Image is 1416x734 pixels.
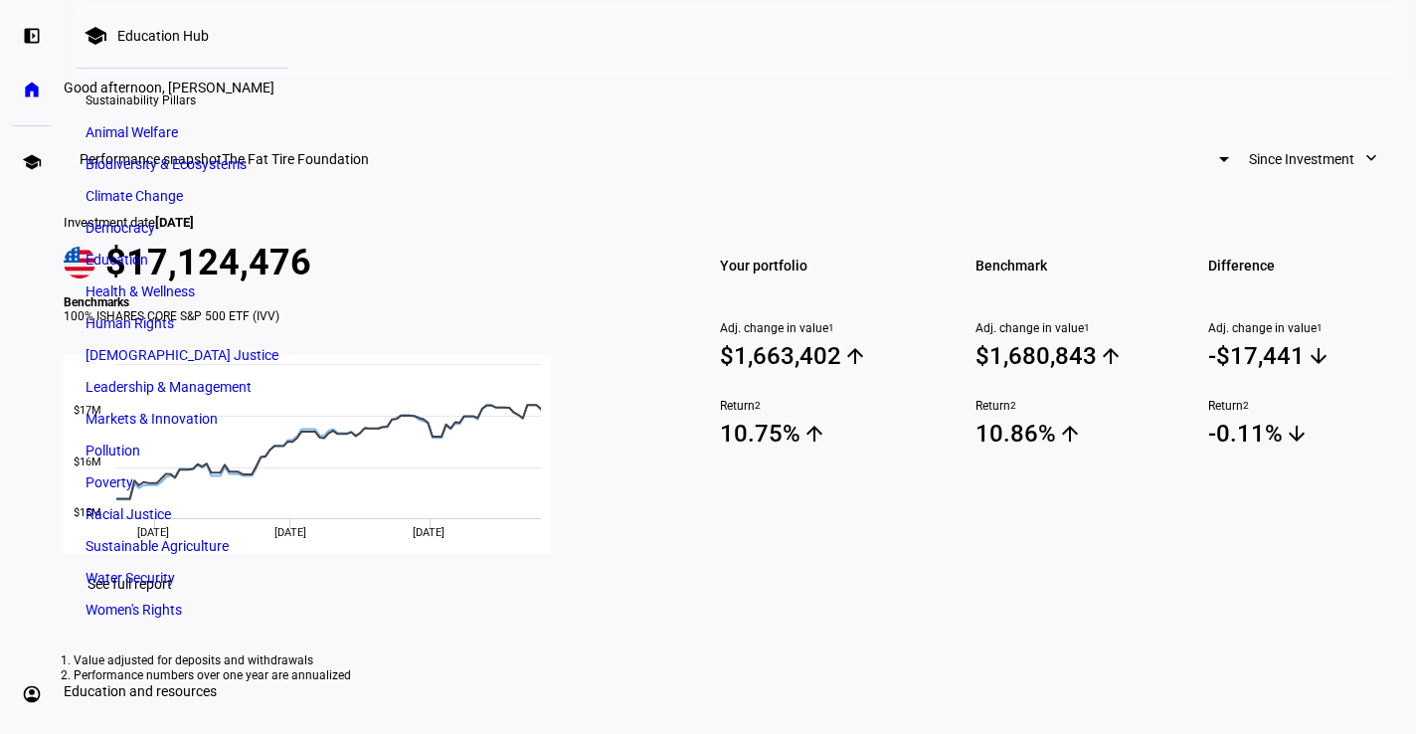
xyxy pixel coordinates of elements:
[1249,139,1354,179] span: Since Investment
[720,252,928,279] span: Your portfolio
[413,526,444,539] span: [DATE]
[76,500,288,528] a: Racial Justice
[1010,399,1016,413] sup: 2
[720,342,841,370] div: $1,663,402
[1208,321,1416,335] span: Adj. change in value
[76,437,288,464] a: Pollution
[1208,341,1416,371] span: -$17,441
[86,283,195,299] span: Health & Wellness
[64,309,664,323] div: 100% ISHARES CORE S&P 500 ETF (IVV)
[1084,321,1090,335] sup: 1
[1317,321,1323,335] sup: 1
[86,347,278,363] span: [DEMOGRAPHIC_DATA] Justice
[86,156,247,172] span: Biodiversity & Ecosystems
[76,150,288,178] a: Biodiversity & Ecosystems
[76,85,288,112] div: Sustainability Pillars
[86,538,229,554] span: Sustainable Agriculture
[86,602,182,618] span: Women's Rights
[64,80,1257,95] div: Good afternoon, Jeffrey
[802,422,826,446] mat-icon: arrow_upward
[86,220,155,236] span: Democracy
[117,28,209,44] div: Education Hub
[76,341,288,369] a: [DEMOGRAPHIC_DATA] Justice
[76,405,288,433] a: Markets & Innovation
[64,215,664,230] div: Investment date
[76,182,288,210] a: Climate Change
[1058,422,1082,446] mat-icon: arrow_upward
[975,321,1183,335] span: Adj. change in value
[86,570,175,586] span: Water Security
[843,344,867,368] mat-icon: arrow_upward
[975,341,1183,371] span: $1,680,843
[975,399,1183,413] span: Return
[84,24,107,48] mat-icon: school
[86,188,183,204] span: Climate Change
[76,564,288,592] a: Water Security
[76,373,288,401] a: Leadership & Management
[86,474,133,490] span: Poverty
[76,214,288,242] a: Democracy
[86,315,174,331] span: Human Rights
[86,443,140,459] span: Pollution
[1285,422,1309,446] mat-icon: arrow_downward
[76,277,288,305] a: Health & Wellness
[76,118,288,146] a: Animal Welfare
[76,309,288,337] a: Human Rights
[22,26,42,46] eth-mat-symbol: left_panel_open
[975,419,1183,449] span: 10.86%
[1361,148,1381,168] mat-icon: expand_more
[64,683,1416,699] div: Education and resources
[720,399,928,413] span: Return
[86,379,252,395] span: Leadership & Management
[1208,252,1416,279] span: Difference
[720,419,928,449] span: 10.75%
[1307,344,1330,368] mat-icon: arrow_downward
[1229,139,1400,179] button: Since Investment
[76,596,288,624] a: Women's Rights
[755,399,761,413] sup: 2
[86,252,148,268] span: Education
[74,653,1406,668] li: Value adjusted for deposits and withdrawals
[86,506,171,522] span: Racial Justice
[1099,344,1123,368] mat-icon: arrow_upward
[1208,399,1416,413] span: Return
[828,321,834,335] sup: 1
[64,295,664,309] div: Benchmarks
[76,468,288,496] a: Poverty
[720,321,928,335] span: Adj. change in value
[86,411,218,427] span: Markets & Innovation
[74,668,1406,683] li: Performance numbers over one year are annualized
[975,252,1183,279] span: Benchmark
[22,80,42,99] eth-mat-symbol: home
[22,684,42,704] eth-mat-symbol: account_circle
[12,70,52,109] a: home
[76,532,288,560] a: Sustainable Agriculture
[1243,399,1249,413] sup: 2
[22,152,42,172] eth-mat-symbol: school
[86,124,178,140] span: Animal Welfare
[1208,419,1416,449] span: -0.11%
[76,246,288,274] a: Education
